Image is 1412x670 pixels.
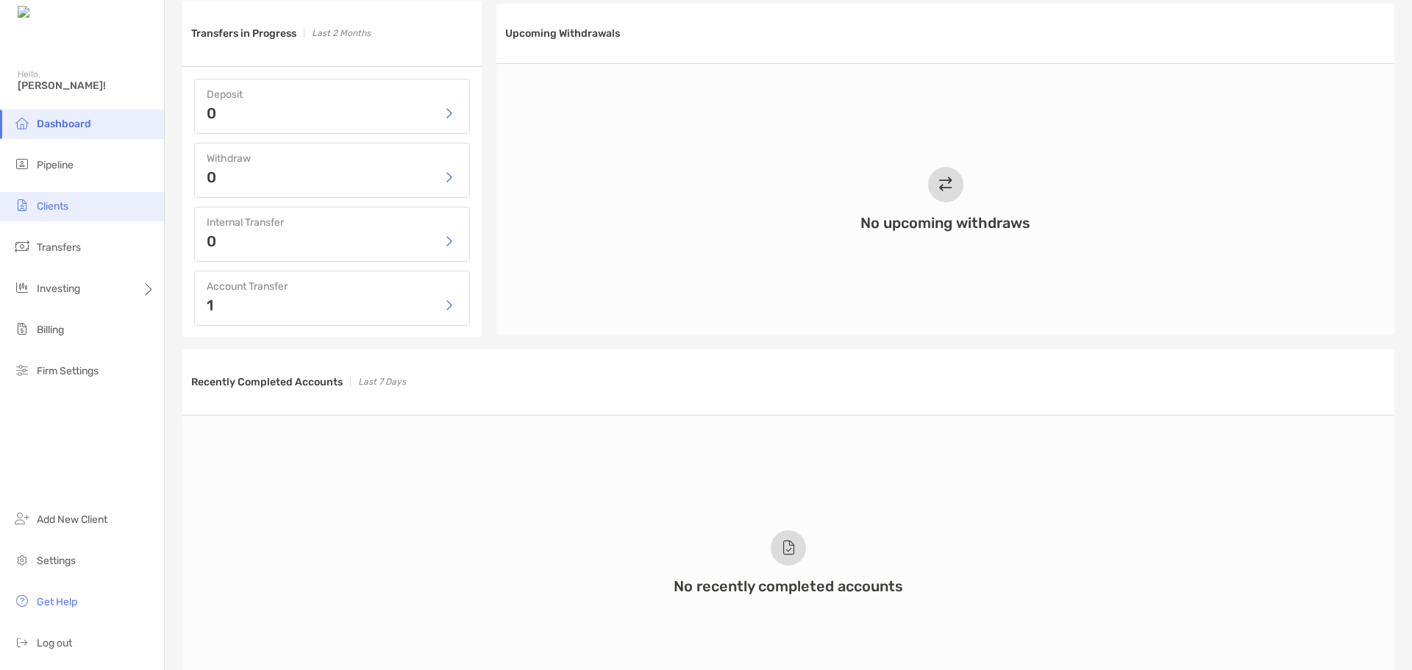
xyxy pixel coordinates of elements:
[37,513,107,526] span: Add New Client
[207,152,457,165] h4: Withdraw
[18,6,80,20] img: Zoe Logo
[191,27,296,40] h3: Transfers in Progress
[37,200,68,213] span: Clients
[13,510,31,527] img: add_new_client icon
[13,196,31,214] img: clients icon
[13,114,31,132] img: dashboard icon
[13,320,31,338] img: billing icon
[13,633,31,651] img: logout icon
[207,298,213,313] p: 1
[207,216,457,229] h4: Internal Transfer
[860,214,1030,232] h3: No upcoming withdraws
[37,637,72,649] span: Log out
[312,24,371,43] p: Last 2 Months
[13,551,31,569] img: settings icon
[13,592,31,610] img: get-help icon
[37,555,76,567] span: Settings
[505,27,620,40] h3: Upcoming Withdrawals
[207,88,457,101] h4: Deposit
[37,596,77,608] span: Get Help
[18,79,155,92] span: [PERSON_NAME]!
[37,324,64,336] span: Billing
[207,106,216,121] p: 0
[37,241,81,254] span: Transfers
[207,234,216,249] p: 0
[358,373,406,391] p: Last 7 Days
[37,365,99,377] span: Firm Settings
[37,282,80,295] span: Investing
[13,238,31,255] img: transfers icon
[13,279,31,296] img: investing icon
[207,280,457,293] h4: Account Transfer
[37,118,91,130] span: Dashboard
[37,159,74,171] span: Pipeline
[207,170,216,185] p: 0
[191,376,343,388] h3: Recently Completed Accounts
[13,155,31,173] img: pipeline icon
[674,577,903,595] h3: No recently completed accounts
[13,361,31,379] img: firm-settings icon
